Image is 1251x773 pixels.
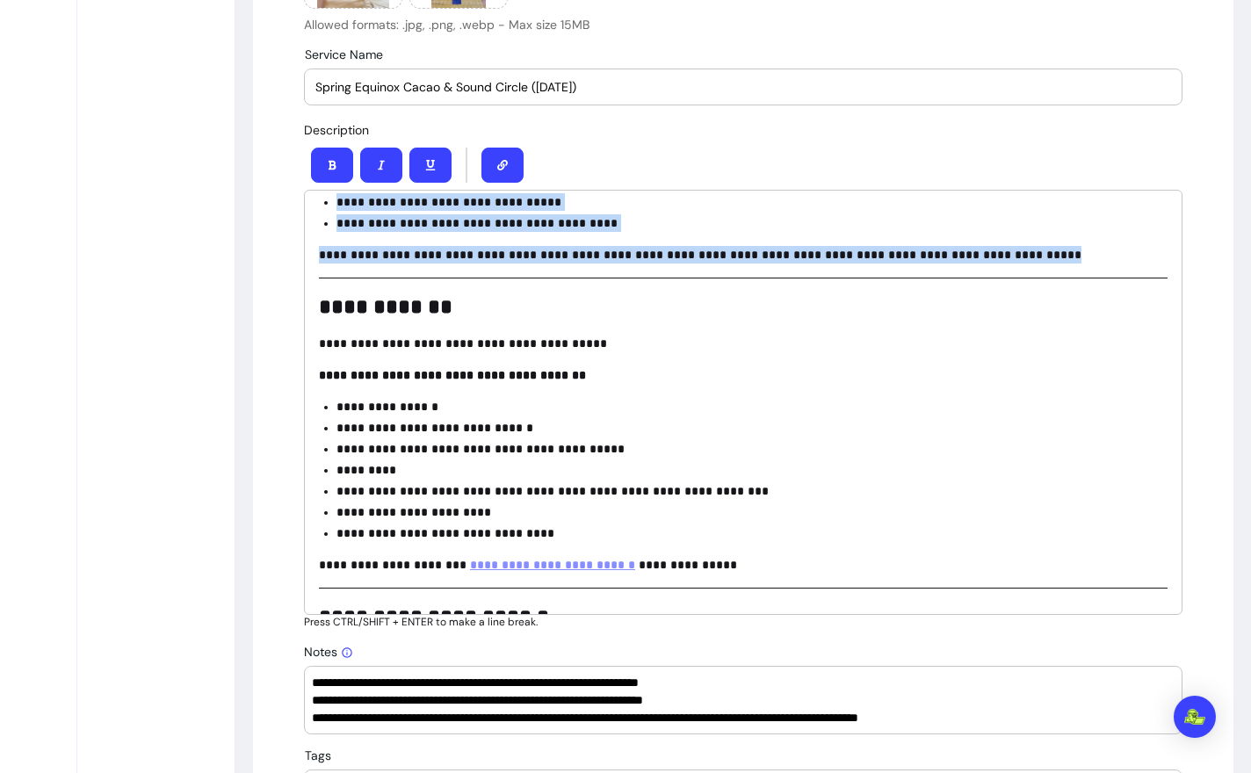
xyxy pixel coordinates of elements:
span: Service Name [305,47,383,62]
p: Press CTRL/SHIFT + ENTER to make a line break. [304,615,1182,629]
span: Notes [304,644,353,660]
span: Description [304,122,369,138]
input: Service Name [315,78,1171,96]
span: Tags [305,748,331,763]
div: Open Intercom Messenger [1174,696,1216,738]
textarea: Add your own notes [312,674,1175,726]
p: Allowed formats: .jpg, .png, .webp - Max size 15MB [304,16,705,33]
